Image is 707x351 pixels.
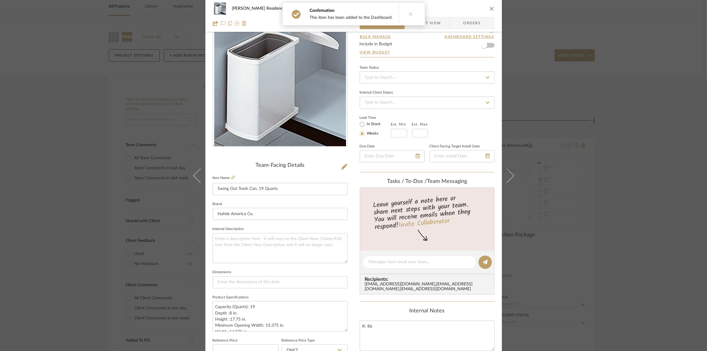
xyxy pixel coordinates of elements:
[360,115,391,120] label: Lead Time
[430,145,480,148] label: Client-Facing Target Install Date
[242,21,247,26] img: Remove from project
[360,150,425,162] input: Enter Due Date
[213,228,244,231] label: Internal Description
[232,6,290,11] span: [PERSON_NAME] Residence
[412,122,428,126] label: Est. Max
[213,271,232,274] label: Dimensions
[430,150,495,162] input: Enter Install Date
[360,178,495,185] div: team Messaging
[213,203,222,206] label: Brand
[310,8,393,14] div: Confirmation
[360,145,375,148] label: Due Date
[213,15,347,146] div: 0
[213,339,238,342] label: Reference Price
[282,339,315,342] label: Reference Price Type
[360,91,393,94] div: Internal Client Status
[413,17,441,29] span: Client View
[359,192,495,232] div: Leave yourself a note here or share next steps with your team. You will receive emails when they ...
[387,179,427,184] span: Tasks / To-Dos /
[366,131,379,136] label: Weeks
[360,97,495,109] input: Type to Search…
[391,122,407,126] label: Est. Min
[310,15,393,20] div: This item has been added to the Dashboard.
[360,120,391,137] mat-radio-group: Select item type
[360,50,495,55] a: View Budget
[398,216,450,231] a: Invite Collaborator
[489,6,495,11] button: close
[365,277,492,282] span: Recipients:
[213,296,249,299] label: Product Specifications
[213,276,348,288] input: Enter the dimensions of this item
[360,71,495,84] input: Type to Search…
[213,162,348,169] div: Team-Facing Details
[365,282,492,292] div: [EMAIL_ADDRESS][DOMAIN_NAME] , [EMAIL_ADDRESS][DOMAIN_NAME] , [EMAIL_ADDRESS][DOMAIN_NAME]
[213,208,348,220] input: Enter Brand
[213,183,348,195] input: Enter Item Name
[360,308,495,315] div: Internal Notes
[360,34,392,40] button: Bulk Manage
[444,34,495,40] button: Dashboard Settings
[360,66,379,69] div: Team Status
[214,15,346,146] img: 50323bcb-7821-4ce5-ba87-bf665e48cd71_436x436.jpg
[457,17,488,29] span: Orders
[213,2,227,15] img: 50323bcb-7821-4ce5-ba87-bf665e48cd71_48x40.jpg
[213,175,235,181] label: Item Name
[366,122,381,127] label: In Stock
